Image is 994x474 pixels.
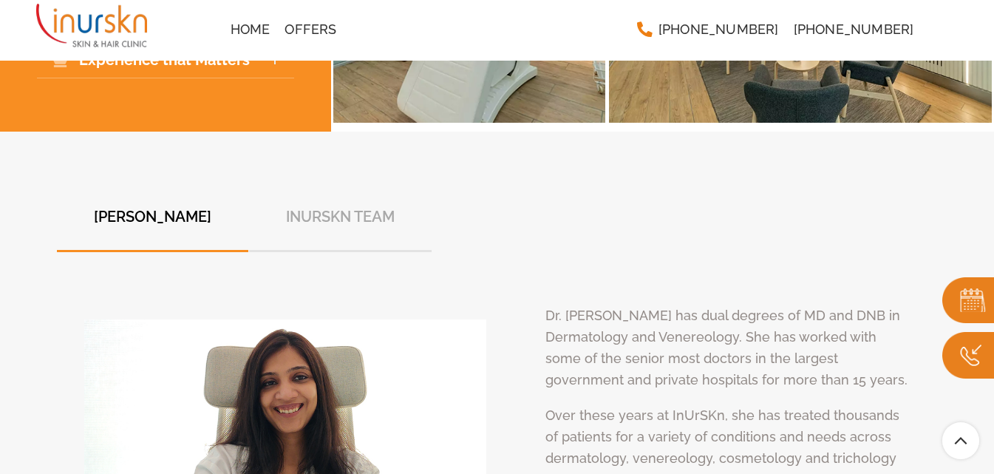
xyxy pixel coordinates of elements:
[545,305,910,390] p: Dr. [PERSON_NAME] has dual degrees of MD and DNB in Dermatology and Venereology. She has worked w...
[231,23,270,36] span: Home
[942,422,979,459] a: Scroll To Top
[629,15,786,44] a: [PHONE_NUMBER]
[658,23,779,36] span: [PHONE_NUMBER]
[57,183,248,250] a: [PERSON_NAME]
[786,15,922,44] a: [PHONE_NUMBER]
[277,15,344,44] a: Offers
[286,206,395,228] span: InUrSkn Team
[94,206,211,228] span: [PERSON_NAME]
[249,183,432,250] a: InUrSkn Team
[794,23,914,36] span: [PHONE_NUMBER]
[223,15,278,44] a: Home
[285,23,336,36] span: Offers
